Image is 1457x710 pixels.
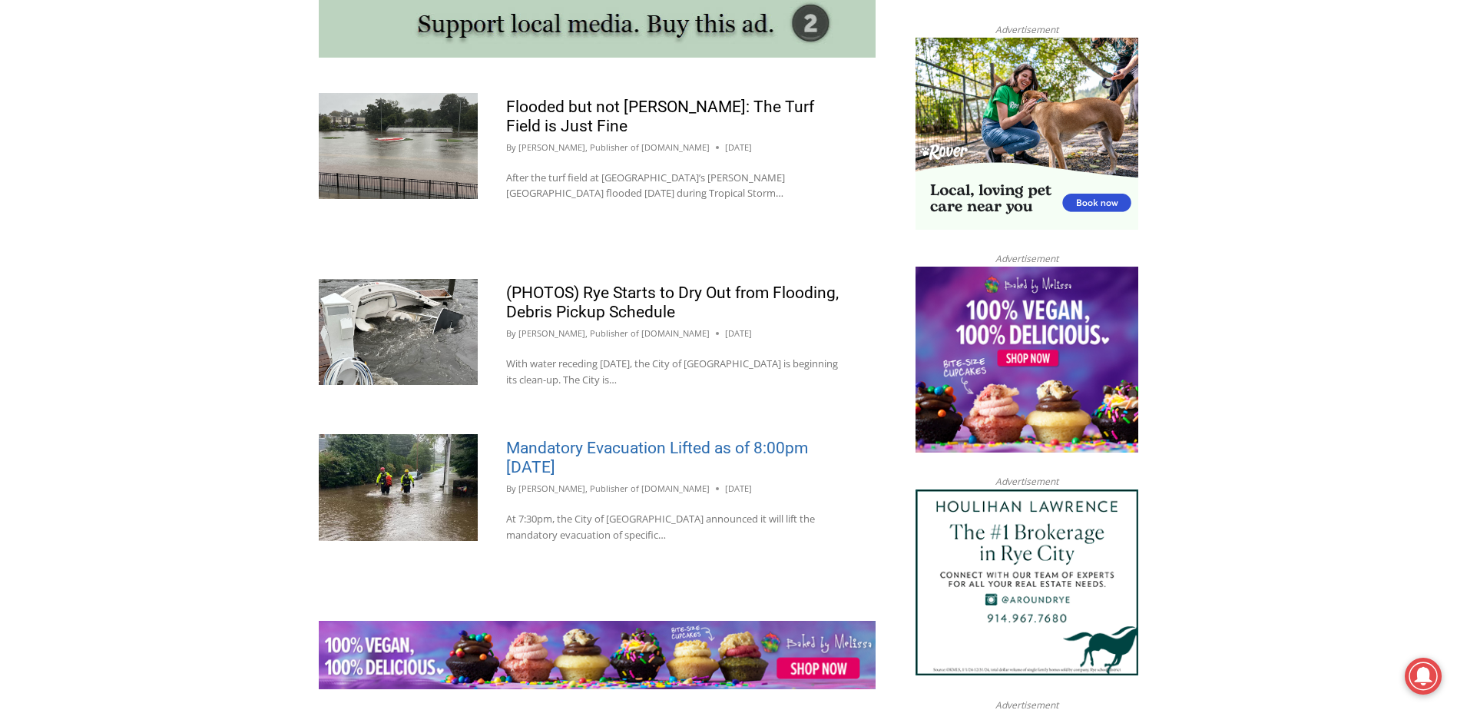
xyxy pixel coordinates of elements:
p: At 7:30pm, the City of [GEOGRAPHIC_DATA] announced it will lift the mandatory evacuation of speci... [506,511,847,543]
a: Open Tues. - Sun. [PHONE_NUMBER] [1,154,154,191]
img: Baked by Melissa [319,621,876,690]
p: After the turf field at [GEOGRAPHIC_DATA]’s [PERSON_NAME][GEOGRAPHIC_DATA] flooded [DATE] during ... [506,170,847,202]
img: (PHOTO: The boat in the Rye Marine did not make it through our flooding event. It was found in ba... [319,279,478,385]
time: [DATE] [725,482,752,496]
p: With water receding [DATE], the City of [GEOGRAPHIC_DATA] is beginning its clean-up. The City is… [506,356,847,388]
a: (PHOTOS) Rye Starts to Dry Out from Flooding, Debris Pickup Schedule [506,284,839,321]
a: [PERSON_NAME], Publisher of [DOMAIN_NAME] [518,141,710,153]
a: [PERSON_NAME], Publisher of [DOMAIN_NAME] [518,327,710,339]
time: [DATE] [725,327,752,340]
a: Mandatory Evacuation Lifted as of 8:00pm [DATE] [506,439,808,476]
div: "At the 10am stand-up meeting, each intern gets a chance to take [PERSON_NAME] and the other inte... [388,1,726,149]
span: Advertisement [980,251,1074,266]
a: Intern @ [DOMAIN_NAME] [369,149,744,191]
span: By [506,327,516,340]
span: By [506,482,516,496]
img: Baked by Melissa [916,267,1138,453]
a: [PERSON_NAME], Publisher of [DOMAIN_NAME] [518,483,710,494]
span: Open Tues. - Sun. [PHONE_NUMBER] [5,158,151,217]
span: Intern @ [DOMAIN_NAME] [402,153,712,187]
a: Flooded but not [PERSON_NAME]: The Turf Field is Just Fine [506,98,814,135]
img: (PHOTO: Rye PD at driveway of the Community Synagogue of Rye at 200 Forest Avenue on Friday, Sept... [319,434,478,540]
img: Houlihan Lawrence The #1 Brokerage in Rye City [916,489,1138,675]
span: Advertisement [980,474,1074,489]
span: By [506,141,516,154]
span: Advertisement [980,22,1074,37]
img: (PHOTO: The turf field at Rye High School flooded from the Blind Brook, around 11:30am on Friday,... [319,93,478,199]
div: "...watching a master [PERSON_NAME] chef prepare an omakase meal is fascinating dinner theater an... [157,96,218,184]
time: [DATE] [725,141,752,154]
